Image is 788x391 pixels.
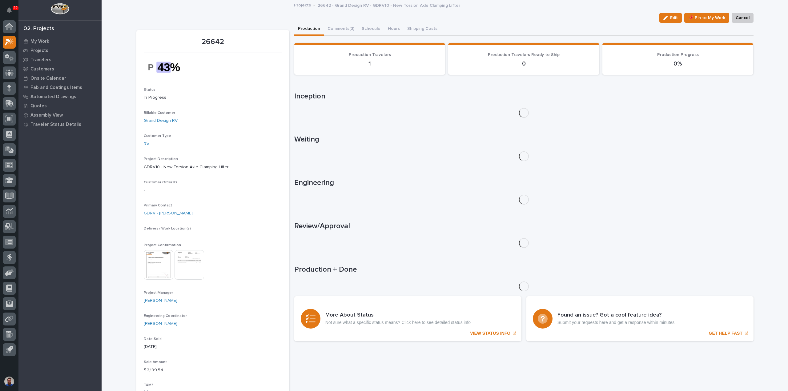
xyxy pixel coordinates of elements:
[349,53,391,57] span: Production Travelers
[30,57,51,63] p: Travelers
[144,367,282,373] p: $ 2,199.54
[30,94,76,100] p: Automated Drawings
[294,265,754,274] h1: Production + Done
[294,296,521,341] a: VIEW STATUS INFO
[18,110,102,120] a: Assembly View
[144,38,282,46] p: 26642
[144,204,172,207] span: Primary Contact
[657,53,699,57] span: Production Progress
[51,3,69,14] img: Workspace Logo
[144,344,282,350] p: [DATE]
[302,60,438,67] p: 1
[18,74,102,83] a: Onsite Calendar
[404,23,441,36] button: Shipping Costs
[144,134,171,138] span: Customer Type
[18,92,102,101] a: Automated Drawings
[3,375,16,388] button: users-avatar
[294,135,754,144] h1: Waiting
[732,13,754,23] button: Cancel
[18,37,102,46] a: My Work
[684,13,729,23] button: 📌 Pin to My Work
[30,103,47,109] p: Quotes
[670,15,678,21] span: Edit
[144,94,282,101] p: In Progress
[144,111,175,115] span: Billable Customer
[144,57,190,78] img: AsWz0mViwjE8TWdpwswd-Svy1bInyZlC80trAFC_t4s
[144,88,155,92] span: Status
[18,55,102,64] a: Travelers
[709,331,742,336] p: GET HELP FAST
[18,101,102,110] a: Quotes
[358,23,384,36] button: Schedule
[30,48,48,54] p: Projects
[144,337,162,341] span: Date Sold
[30,113,63,118] p: Assembly View
[18,64,102,74] a: Customers
[144,164,282,170] p: GDRV10 - New Torsion Axle Clamping Lifter
[30,66,54,72] p: Customers
[294,178,754,187] h1: Engineering
[456,60,592,67] p: 0
[144,321,177,327] a: [PERSON_NAME]
[325,320,471,325] p: Not sure what a specific status means? Click here to see detailed status info
[144,157,178,161] span: Project Description
[144,243,181,247] span: Project Confirmation
[610,60,746,67] p: 0%
[3,4,16,17] button: Notifications
[294,92,754,101] h1: Inception
[30,76,66,81] p: Onsite Calendar
[144,118,178,124] a: Grand Design RV
[659,13,682,23] button: Edit
[30,39,49,44] p: My Work
[144,297,177,304] a: [PERSON_NAME]
[488,53,560,57] span: Production Travelers Ready to Ship
[30,85,82,90] p: Fab and Coatings Items
[526,296,754,341] a: GET HELP FAST
[144,227,191,230] span: Delivery / Work Location(s)
[14,6,18,10] p: 22
[294,1,311,8] a: Projects
[294,23,324,36] button: Production
[324,23,358,36] button: Comments (3)
[18,120,102,129] a: Traveler Status Details
[30,122,81,127] p: Traveler Status Details
[144,360,167,364] span: Sale Amount
[294,222,754,231] h1: Review/Approval
[318,2,460,8] p: 26642 - Grand Design RV - GDRV10 - New Torsion Axle Clamping Lifter
[557,320,676,325] p: Submit your requests here and get a response within minutes.
[470,331,510,336] p: VIEW STATUS INFO
[23,26,54,32] div: 02. Projects
[18,46,102,55] a: Projects
[144,314,187,318] span: Engineering Coordinator
[144,383,153,387] span: T&M?
[144,291,173,295] span: Project Manager
[736,14,750,22] span: Cancel
[688,14,725,22] span: 📌 Pin to My Work
[144,210,193,217] a: GDRV - [PERSON_NAME]
[8,7,16,17] div: Notifications22
[557,312,676,319] h3: Found an issue? Got a cool feature idea?
[18,83,102,92] a: Fab and Coatings Items
[144,187,282,194] p: -
[144,181,177,184] span: Customer Order ID
[325,312,471,319] h3: More About Status
[384,23,404,36] button: Hours
[144,141,149,147] a: RV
